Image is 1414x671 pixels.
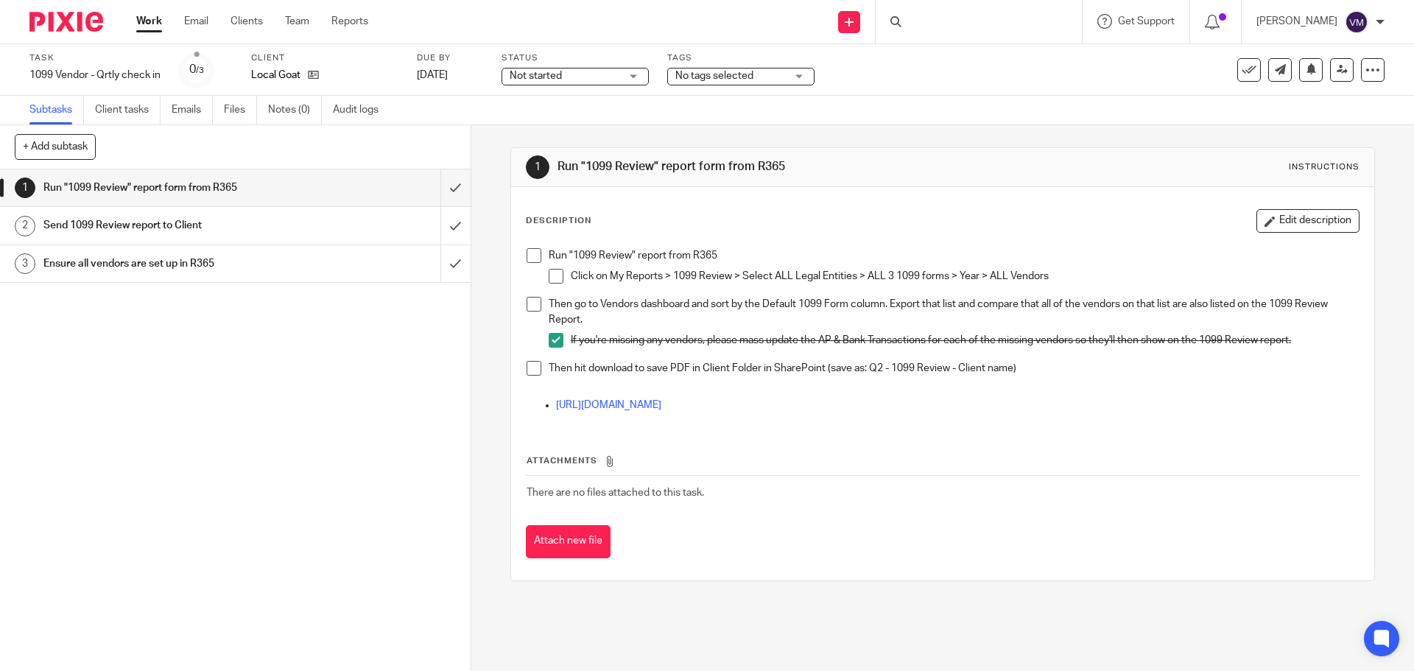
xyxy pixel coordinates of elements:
[15,178,35,198] div: 1
[136,14,162,29] a: Work
[1256,14,1337,29] p: [PERSON_NAME]
[172,96,213,124] a: Emails
[333,96,390,124] a: Audit logs
[675,71,753,81] span: No tags selected
[29,68,161,82] div: 1099 Vendor - Qrtly check in
[231,14,263,29] a: Clients
[556,400,661,410] a: [URL][DOMAIN_NAME]
[95,96,161,124] a: Client tasks
[571,333,1358,348] p: If you're missing any vendors, please mass update the AP & Bank Transactions for each of the miss...
[502,52,649,64] label: Status
[417,70,448,80] span: [DATE]
[251,68,300,82] p: Local Goat
[29,52,161,64] label: Task
[417,52,483,64] label: Due by
[549,361,1358,376] p: Then hit download to save PDF in Client Folder in SharePoint (save as: Q2 - 1099 Review - Client ...
[43,253,298,275] h1: Ensure all vendors are set up in R365
[331,14,368,29] a: Reports
[1289,161,1360,173] div: Instructions
[526,525,611,558] button: Attach new file
[189,61,204,78] div: 0
[527,457,597,465] span: Attachments
[43,177,298,199] h1: Run "1099 Review" report form from R365
[268,96,322,124] a: Notes (0)
[510,71,562,81] span: Not started
[527,488,704,498] span: There are no files attached to this task.
[549,297,1358,327] p: Then go to Vendors dashboard and sort by the Default 1099 Form column. Export that list and compa...
[196,66,204,74] small: /3
[1345,10,1368,34] img: svg%3E
[557,159,974,175] h1: Run "1099 Review" report form from R365
[15,253,35,274] div: 3
[571,269,1358,284] p: Click on My Reports > 1099 Review > Select ALL Legal Entities > ALL 3 1099 forms > Year > ALL Ven...
[1256,209,1360,233] button: Edit description
[15,216,35,236] div: 2
[43,214,298,236] h1: Send 1099 Review report to Client
[15,134,96,159] button: + Add subtask
[251,52,398,64] label: Client
[526,155,549,179] div: 1
[29,12,103,32] img: Pixie
[1118,16,1175,27] span: Get Support
[184,14,208,29] a: Email
[549,248,1358,263] p: Run "1099 Review" report from R365
[224,96,257,124] a: Files
[29,96,84,124] a: Subtasks
[285,14,309,29] a: Team
[526,215,591,227] p: Description
[667,52,815,64] label: Tags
